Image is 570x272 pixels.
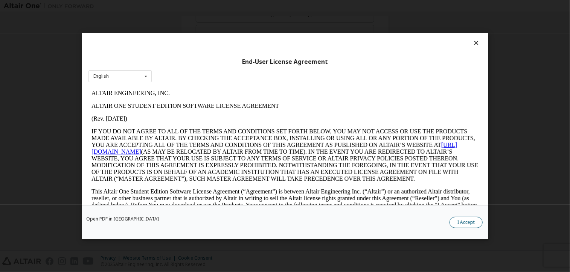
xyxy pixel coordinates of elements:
[93,74,109,79] div: English
[3,29,390,35] p: (Rev. [DATE])
[3,101,390,128] p: This Altair One Student Edition Software License Agreement (“Agreement”) is between Altair Engine...
[3,41,390,95] p: IF YOU DO NOT AGREE TO ALL OF THE TERMS AND CONDITIONS SET FORTH BELOW, YOU MAY NOT ACCESS OR USE...
[3,3,390,10] p: ALTAIR ENGINEERING, INC.
[88,58,482,66] div: End-User License Agreement
[3,55,369,68] a: [URL][DOMAIN_NAME]
[3,16,390,23] p: ALTAIR ONE STUDENT EDITION SOFTWARE LICENSE AGREEMENT
[450,217,483,228] button: I Accept
[86,217,159,221] a: Open PDF in [GEOGRAPHIC_DATA]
